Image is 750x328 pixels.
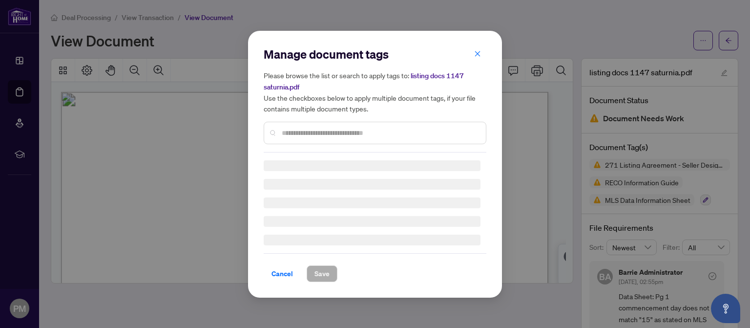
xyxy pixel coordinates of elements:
span: close [474,50,481,57]
button: Cancel [264,265,301,282]
button: Save [307,265,337,282]
span: Cancel [271,266,293,282]
h2: Manage document tags [264,46,486,62]
h5: Please browse the list or search to apply tags to: Use the checkboxes below to apply multiple doc... [264,70,486,114]
button: Open asap [711,294,740,323]
span: listing docs 1147 saturnia.pdf [264,71,464,91]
